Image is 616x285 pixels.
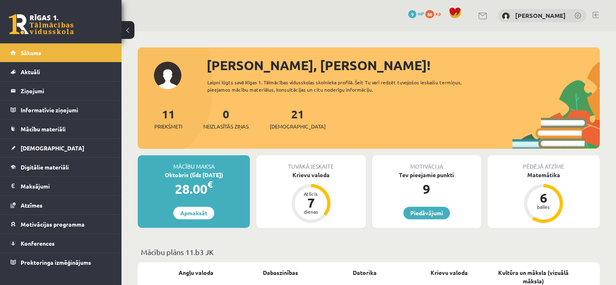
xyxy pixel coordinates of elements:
[154,107,182,131] a: 11Priekšmeti
[299,191,323,196] div: Atlicis
[21,259,91,266] span: Proktoringa izmēģinājums
[372,171,481,179] div: Tev pieejamie punkti
[353,268,377,277] a: Datorika
[263,268,298,277] a: Dabaszinības
[207,79,485,93] div: Laipni lūgts savā Rīgas 1. Tālmācības vidusskolas skolnieka profilā. Šeit Tu vari redzēt tuvojošo...
[21,68,40,75] span: Aktuāli
[11,139,111,157] a: [DEMOGRAPHIC_DATA]
[11,234,111,253] a: Konferences
[515,11,566,19] a: [PERSON_NAME]
[21,221,85,228] span: Motivācijas programma
[299,196,323,209] div: 7
[425,10,445,17] a: 88 xp
[431,268,468,277] a: Krievu valoda
[21,163,69,171] span: Digitālie materiāli
[256,171,365,179] div: Krievu valoda
[299,209,323,214] div: dienas
[11,43,111,62] a: Sākums
[11,215,111,234] a: Motivācijas programma
[21,81,111,100] legend: Ziņojumi
[173,207,214,219] a: Apmaksāt
[531,204,556,209] div: balles
[270,107,326,131] a: 21[DEMOGRAPHIC_DATA]
[21,49,41,56] span: Sākums
[256,155,365,171] div: Tuvākā ieskaite
[207,178,213,190] span: €
[270,122,326,131] span: [DEMOGRAPHIC_DATA]
[11,253,111,272] a: Proktoringa izmēģinājums
[138,179,250,199] div: 28.00
[141,246,597,257] p: Mācību plāns 11.b3 JK
[11,62,111,81] a: Aktuāli
[11,177,111,195] a: Maksājumi
[408,10,416,18] span: 9
[203,122,249,131] span: Neizlasītās ziņas
[138,171,250,179] div: Oktobris (līdz [DATE])
[203,107,249,131] a: 0Neizlasītās ziņas
[372,179,481,199] div: 9
[435,10,441,17] span: xp
[502,12,510,20] img: Kristīne Saulīte
[11,101,111,119] a: Informatīvie ziņojumi
[21,177,111,195] legend: Maksājumi
[418,10,424,17] span: mP
[531,191,556,204] div: 6
[488,171,600,179] div: Matemātika
[9,14,74,34] a: Rīgas 1. Tālmācības vidusskola
[21,201,43,209] span: Atzīmes
[403,207,450,219] a: Piedāvājumi
[256,171,365,224] a: Krievu valoda Atlicis 7 dienas
[207,56,600,75] div: [PERSON_NAME], [PERSON_NAME]!
[179,268,213,277] a: Angļu valoda
[11,158,111,176] a: Digitālie materiāli
[408,10,424,17] a: 9 mP
[11,196,111,214] a: Atzīmes
[21,101,111,119] legend: Informatīvie ziņojumi
[21,240,55,247] span: Konferences
[21,144,84,152] span: [DEMOGRAPHIC_DATA]
[372,155,481,171] div: Motivācija
[11,120,111,138] a: Mācību materiāli
[425,10,434,18] span: 88
[11,81,111,100] a: Ziņojumi
[21,125,66,133] span: Mācību materiāli
[488,155,600,171] div: Pēdējā atzīme
[488,171,600,224] a: Matemātika 6 balles
[138,155,250,171] div: Mācību maksa
[154,122,182,131] span: Priekšmeti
